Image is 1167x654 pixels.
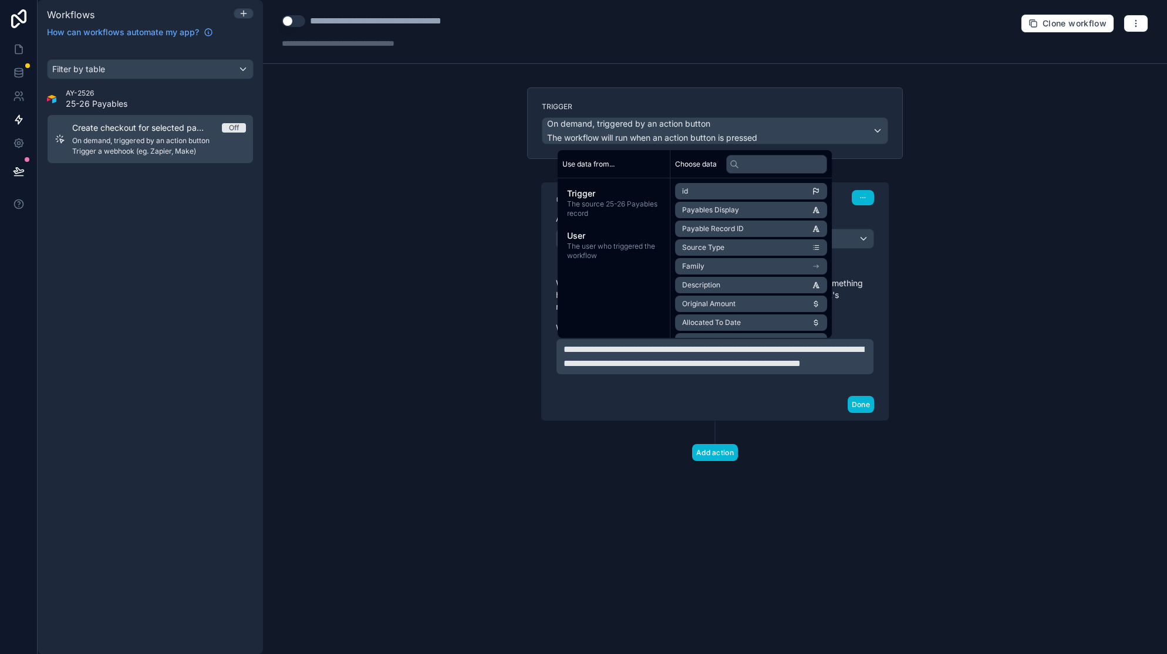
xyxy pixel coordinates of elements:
[547,118,710,130] span: On demand, triggered by an action button
[547,133,757,143] span: The workflow will run when an action button is pressed
[567,199,660,218] span: The source 25-26 Payables record
[1043,18,1107,29] span: Clone workflow
[556,215,874,224] label: Action
[562,160,615,169] span: Use data from...
[42,26,218,38] a: How can workflows automate my app?
[848,396,874,413] button: Done
[675,160,717,169] span: Choose data
[567,242,660,260] span: The user who triggered the workflow
[556,277,874,313] p: Webhooks are used to trigger an automation in another system when something happens. will be incl...
[567,230,660,242] span: User
[567,188,660,199] span: Trigger
[542,102,888,111] label: Trigger
[47,26,199,38] span: How can workflows automate my app?
[542,117,888,144] button: On demand, triggered by an action buttonThe workflow will run when an action button is pressed
[556,322,874,334] label: Webhook url
[1021,14,1114,33] button: Clone workflow
[558,178,670,270] div: scrollable content
[692,444,738,461] button: Add action
[47,9,95,21] span: Workflows
[556,229,874,249] button: Trigger a webhook (eg. Zapier, Make)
